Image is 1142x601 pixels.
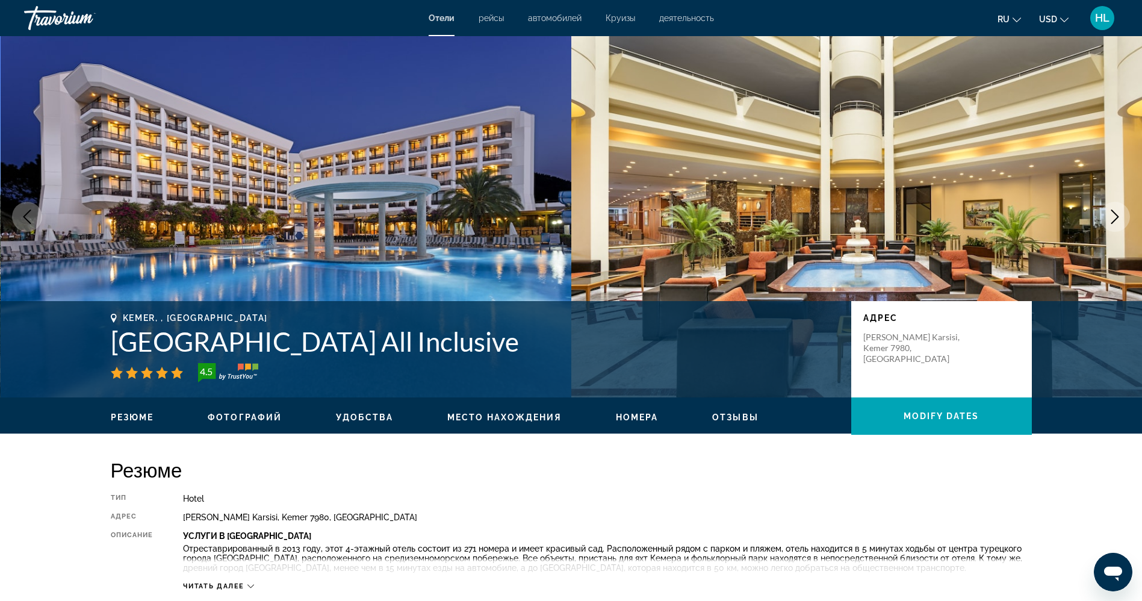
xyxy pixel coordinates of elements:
a: рейсы [479,13,504,23]
button: Удобства [336,412,393,423]
button: Номера [616,412,659,423]
button: Next image [1100,202,1130,232]
div: Тип [111,494,154,503]
span: Читать далее [183,582,244,590]
div: адрес [111,512,154,522]
span: Удобства [336,413,393,422]
p: [PERSON_NAME] Karsisi, Kemer 7980, [GEOGRAPHIC_DATA] [863,332,960,364]
button: User Menu [1087,5,1118,31]
button: Фотографий [208,412,282,423]
span: Фотографий [208,413,282,422]
div: 4.5 [194,364,219,379]
a: Отели [429,13,455,23]
button: Читать далее [183,582,254,591]
span: USD [1039,14,1057,24]
button: Change language [998,10,1021,28]
div: Hotel [183,494,1031,503]
span: ru [998,14,1010,24]
button: Change currency [1039,10,1069,28]
button: Previous image [12,202,42,232]
b: Услуги В [GEOGRAPHIC_DATA] [183,531,311,541]
span: Место нахождения [447,413,562,422]
h1: [GEOGRAPHIC_DATA] All Inclusive [111,326,839,357]
a: Travorium [24,2,144,34]
button: Отзывы [712,412,759,423]
div: [PERSON_NAME] Karsisi, Kemer 7980, [GEOGRAPHIC_DATA] [183,512,1031,522]
iframe: Кнопка для запуску вікна повідомлень [1094,553,1132,591]
span: HL [1095,12,1109,24]
span: Отзывы [712,413,759,422]
a: Круизы [606,13,635,23]
button: Резюме [111,412,154,423]
p: адрес [863,313,1020,323]
span: Modify Dates [904,411,979,421]
h2: Резюме [111,458,1032,482]
a: деятельность [659,13,714,23]
span: Kemer, , [GEOGRAPHIC_DATA] [123,313,268,323]
img: TrustYou guest rating badge [198,363,258,382]
button: Место нахождения [447,412,562,423]
div: Описание [111,531,154,576]
span: Номера [616,413,659,422]
p: Отреставрированный в 2013 году, этот 4-этажный отель состоит из 271 номера и имеет красивый сад. ... [183,544,1031,573]
button: Modify Dates [851,397,1032,435]
a: автомобилей [528,13,582,23]
span: Резюме [111,413,154,422]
